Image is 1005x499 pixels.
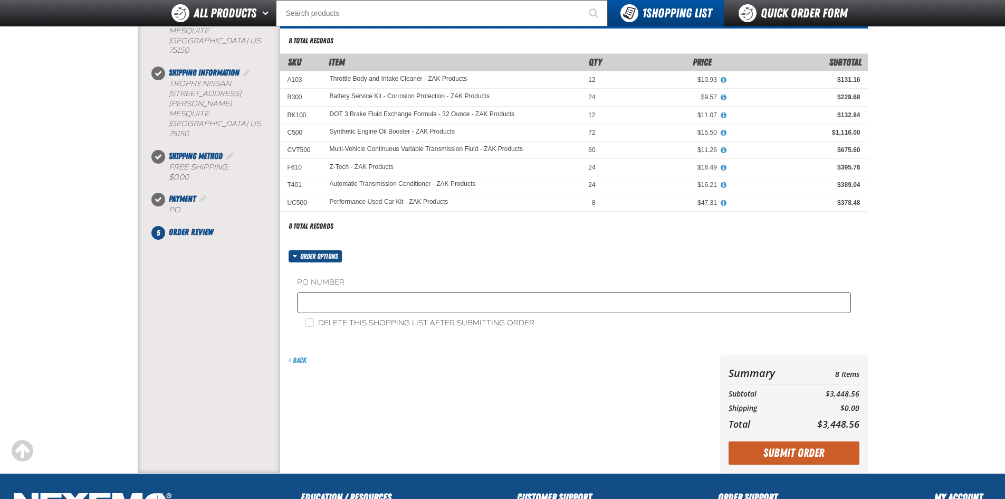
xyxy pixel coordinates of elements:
a: Performance Used Car Kit - ZAK Products [330,199,448,206]
label: PO Number [297,278,851,288]
div: $395.76 [732,163,860,172]
span: Shipping Method [169,151,223,161]
div: $11.07 [610,111,717,119]
div: $675.60 [732,146,860,154]
span: Price [693,57,712,68]
th: Total [729,416,797,432]
span: 8 [592,199,596,206]
div: 8 total records [289,36,333,46]
a: Z-Tech - ZAK Products [330,163,394,171]
a: DOT 3 Brake Fluid Exchange Formula - 32 Ounce - ZAK Products [330,111,515,118]
span: US [250,36,261,45]
td: $0.00 [797,401,859,416]
div: $131.16 [732,76,860,84]
span: Order Review [169,227,213,237]
a: Back [289,356,307,364]
span: 24 [588,164,595,171]
a: Battery Service Kit - Corrosion Protection - ZAK Products [330,93,490,100]
strong: $0.00 [169,173,189,182]
div: $132.84 [732,111,860,119]
td: F610 [280,159,322,176]
button: View All Prices for Z-Tech - ZAK Products [717,163,731,173]
td: UC500 [280,194,322,211]
th: Shipping [729,401,797,416]
div: $10.93 [610,76,717,84]
span: 12 [588,111,595,119]
li: Order Review. Step 5 of 5. Not Completed [158,226,280,239]
button: View All Prices for Automatic Transmission Conditioner - ZAK Products [717,181,731,190]
span: Subtotal [829,57,862,68]
div: $389.04 [732,181,860,189]
span: [GEOGRAPHIC_DATA] [169,36,248,45]
span: 5 [151,226,165,240]
a: Throttle Body and Intake Cleaner - ZAK Products [330,76,467,83]
button: View All Prices for Battery Service Kit - Corrosion Protection - ZAK Products [717,93,731,102]
td: $3,448.56 [797,387,859,401]
div: $9.57 [610,93,717,101]
th: Summary [729,364,797,382]
div: Scroll to the top [11,439,34,463]
span: Payment [169,194,196,204]
td: CVT500 [280,142,322,159]
a: Automatic Transmission Conditioner - ZAK Products [330,181,476,188]
span: Item [329,57,345,68]
a: Edit Shipping Information [242,68,252,78]
td: 8 Items [797,364,859,382]
th: Subtotal [729,387,797,401]
div: $378.48 [732,199,860,207]
input: Delete this shopping list after submitting order [305,318,314,327]
button: View All Prices for Synthetic Engine Oil Booster - ZAK Products [717,128,731,138]
div: $229.68 [732,93,860,101]
span: All Products [194,4,256,23]
div: 8 total records [289,221,333,231]
span: Qty [589,57,602,68]
button: Order options [289,250,342,262]
td: BK100 [280,106,322,124]
button: View All Prices for Performance Used Car Kit - ZAK Products [717,199,731,208]
a: Edit Shipping Method [225,151,235,161]
span: 24 [588,93,595,101]
span: 12 [588,76,595,83]
span: MESQUITE [169,109,209,118]
div: $11.26 [610,146,717,154]
div: $47.31 [610,199,717,207]
li: Shipping Information. Step 2 of 5. Completed [158,67,280,149]
span: 24 [588,181,595,189]
td: T401 [280,176,322,194]
span: US [250,119,261,128]
bdo: 75150 [169,46,189,55]
a: Edit Payment [198,194,208,204]
div: $1,116.00 [732,128,860,137]
a: SKU [288,57,301,68]
span: MESQUITE [169,26,209,35]
bdo: 75150 [169,129,189,138]
span: [GEOGRAPHIC_DATA] [169,119,248,128]
div: Free Shipping: [169,163,280,183]
span: Trophy Nissan [169,79,231,88]
div: P.O. [169,205,280,215]
li: Shipping Method. Step 3 of 5. Completed [158,150,280,193]
button: Submit Order [729,441,859,465]
button: View All Prices for Throttle Body and Intake Cleaner - ZAK Products [717,76,731,85]
div: $16.21 [610,181,717,189]
strong: 1 [642,6,646,21]
td: A103 [280,71,322,89]
button: View All Prices for DOT 3 Brake Fluid Exchange Formula - 32 Ounce - ZAK Products [717,111,731,120]
td: B300 [280,89,322,106]
span: Shopping List [642,6,712,21]
span: [STREET_ADDRESS][PERSON_NAME] [169,89,241,108]
a: Multi-Vehicle Continuous Variable Transmission Fluid - ZAK Products [330,146,523,153]
span: Shipping Information [169,68,240,78]
button: View All Prices for Multi-Vehicle Continuous Variable Transmission Fluid - ZAK Products [717,146,731,155]
span: 72 [588,129,595,136]
li: Payment. Step 4 of 5. Completed [158,193,280,226]
a: Synthetic Engine Oil Booster - ZAK Products [330,128,455,136]
td: C500 [280,124,322,141]
span: $3,448.56 [817,418,859,430]
label: Delete this shopping list after submitting order [305,318,534,328]
div: $15.50 [610,128,717,137]
span: Order options [300,250,342,262]
div: $16.49 [610,163,717,172]
span: 60 [588,146,595,154]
